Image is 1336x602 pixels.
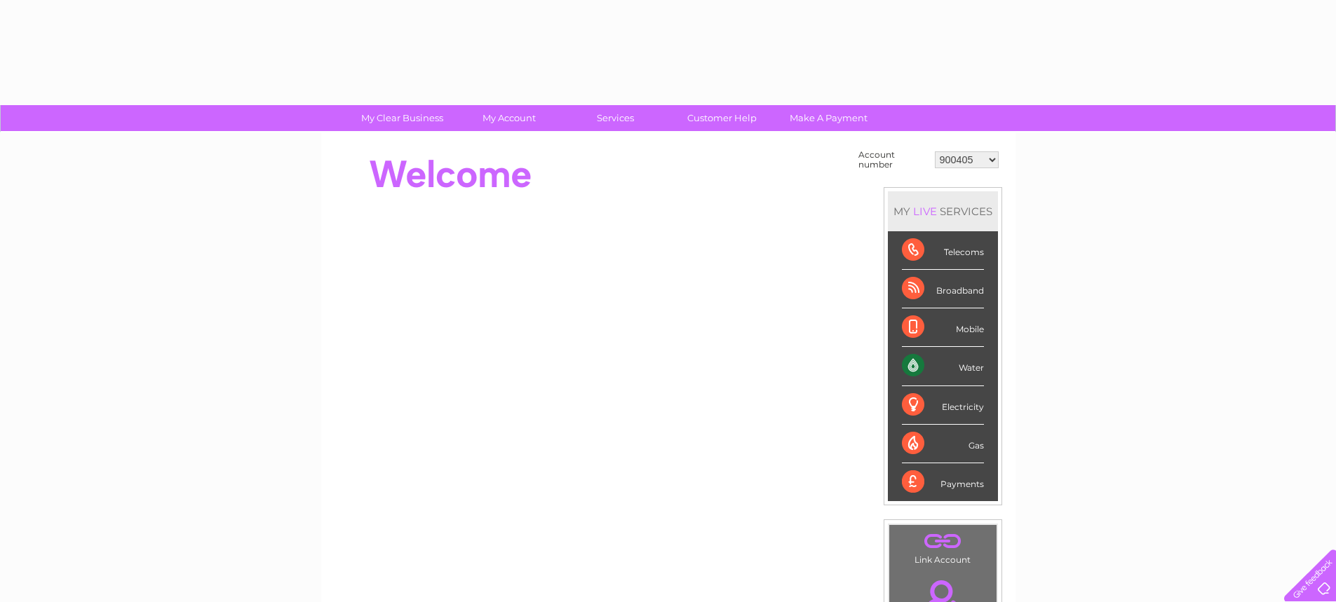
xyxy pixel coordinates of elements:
div: Gas [902,425,984,463]
div: Telecoms [902,231,984,270]
a: Make A Payment [771,105,886,131]
a: My Clear Business [344,105,460,131]
div: Mobile [902,308,984,347]
td: Link Account [889,524,997,568]
div: Payments [902,463,984,501]
div: Water [902,347,984,385]
div: Electricity [902,386,984,425]
a: Services [558,105,673,131]
a: My Account [451,105,567,131]
a: Customer Help [664,105,780,131]
div: Broadband [902,270,984,308]
div: MY SERVICES [888,191,998,231]
div: LIVE [910,205,940,218]
td: Account number [855,146,931,173]
a: . [893,528,993,553]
